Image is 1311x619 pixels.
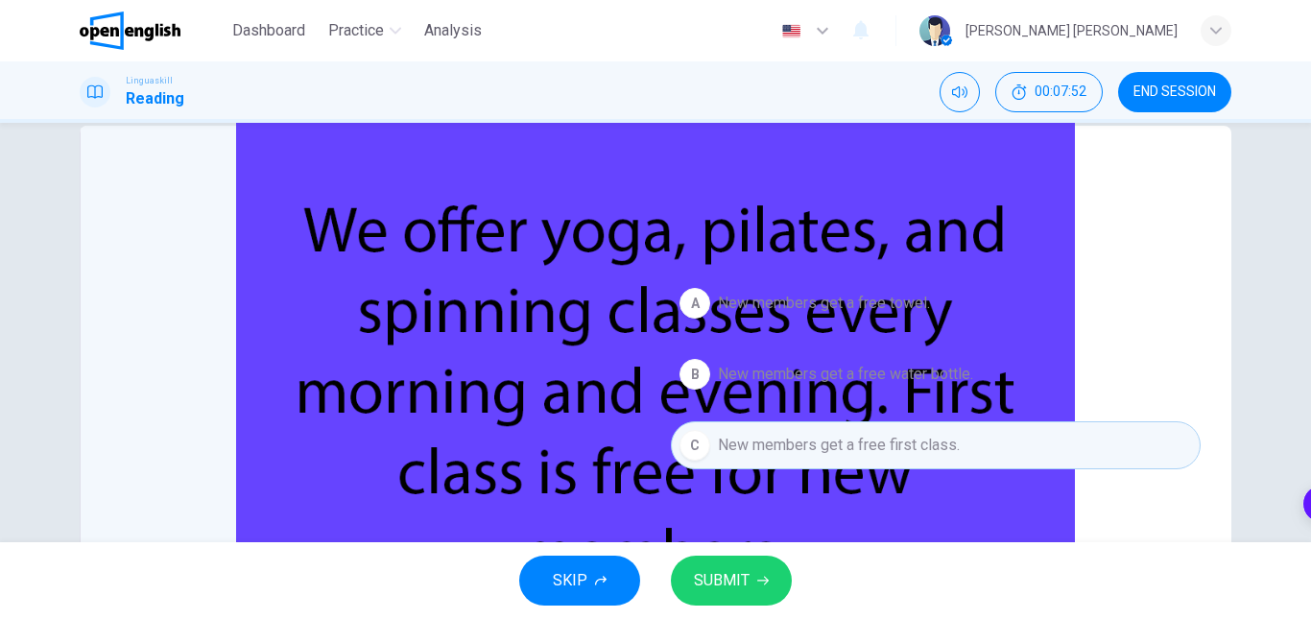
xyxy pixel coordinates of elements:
[1133,84,1216,100] span: END SESSION
[225,13,313,48] button: Dashboard
[940,72,980,112] div: Mute
[80,12,225,50] a: OpenEnglish logo
[126,87,184,110] h1: Reading
[671,279,1201,327] button: ANew members get a free towel.
[1118,72,1231,112] button: END SESSION
[995,72,1103,112] div: Hide
[671,421,1201,469] button: CNew members get a free first class.
[80,12,180,50] img: OpenEnglish logo
[328,19,384,42] span: Practice
[424,19,482,42] span: Analysis
[553,567,587,594] span: SKIP
[679,359,710,390] div: B
[919,15,950,46] img: Profile picture
[694,567,750,594] span: SUBMIT
[679,288,710,319] div: A
[417,13,489,48] button: Analysis
[718,434,960,457] span: New members get a free first class.
[718,363,973,386] span: New members get a free water bottle.
[671,556,792,606] button: SUBMIT
[965,19,1178,42] div: [PERSON_NAME] [PERSON_NAME]
[321,13,409,48] button: Practice
[779,24,803,38] img: en
[718,292,930,315] span: New members get a free towel.
[671,350,1201,398] button: BNew members get a free water bottle.
[995,72,1103,112] button: 00:07:52
[232,19,305,42] span: Dashboard
[1035,84,1086,100] span: 00:07:52
[679,430,710,461] div: C
[519,556,640,606] button: SKIP
[126,74,173,87] span: Linguaskill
